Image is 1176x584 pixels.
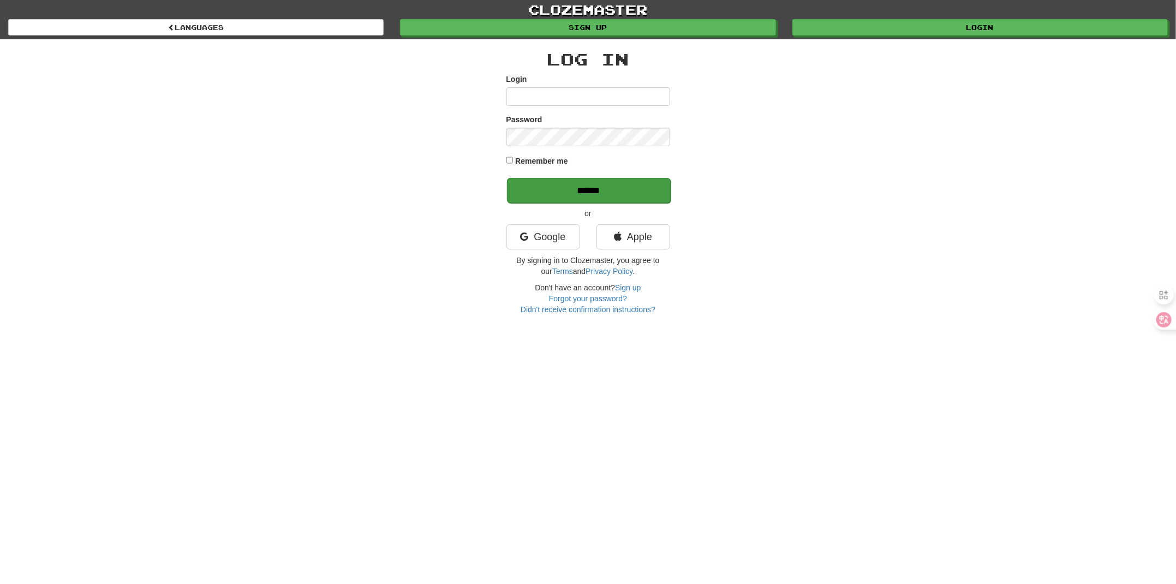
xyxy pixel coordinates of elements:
h2: Log In [506,50,670,68]
p: or [506,208,670,219]
a: Sign up [615,283,641,292]
label: Login [506,74,527,85]
a: Sign up [400,19,775,35]
a: Terms [552,267,573,276]
div: Don't have an account? [506,282,670,315]
a: Languages [8,19,384,35]
a: Privacy Policy [586,267,632,276]
a: Forgot your password? [549,294,627,303]
a: Google [506,224,580,249]
label: Remember me [515,156,568,166]
label: Password [506,114,542,125]
a: Login [792,19,1168,35]
a: Apple [596,224,670,249]
a: Didn't receive confirmation instructions? [521,305,655,314]
p: By signing in to Clozemaster, you agree to our and . [506,255,670,277]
